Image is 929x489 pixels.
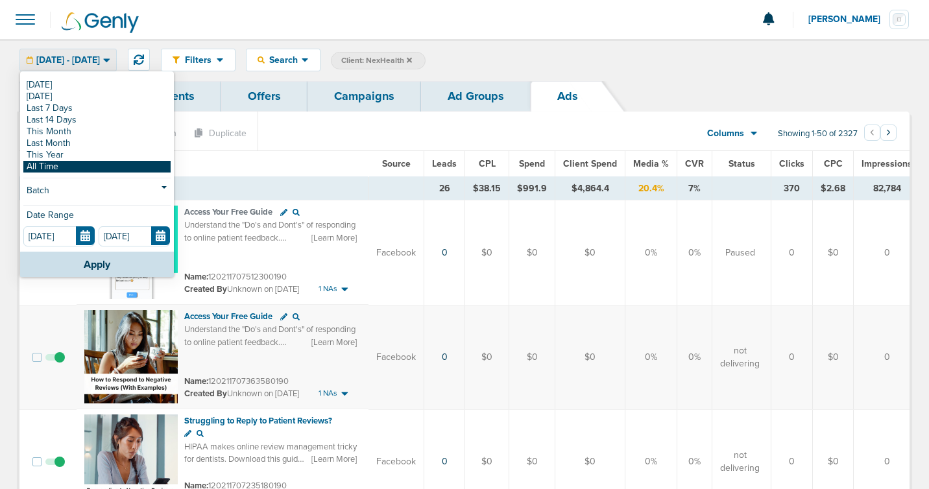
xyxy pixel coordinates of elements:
td: $0 [555,200,625,305]
a: This Month [23,126,171,137]
a: Ads [531,81,605,112]
span: [PERSON_NAME] [808,15,889,24]
span: Created By [184,388,227,399]
span: Showing 1-50 of 2327 [778,128,858,139]
td: 0 [854,305,921,409]
span: Client Spend [563,158,617,169]
span: not delivering [720,344,760,370]
span: Impressions [862,158,912,169]
span: Name: [184,272,208,282]
span: Understand the "Do's and Dont's" of responding to online patient feedback. Download this guide to... [184,220,356,268]
small: Unknown on [DATE] [184,283,299,295]
td: $2.68 [813,177,854,200]
td: $0 [465,305,509,409]
a: All Time [23,161,171,173]
a: Last 14 Days [23,114,171,126]
a: [DATE] [23,79,171,91]
img: Genly [62,12,139,33]
td: $4,864.4 [555,177,625,200]
td: $0 [465,200,509,305]
button: Go to next page [880,125,897,141]
a: This Year [23,149,171,161]
span: Clicks [779,158,804,169]
td: $0 [555,305,625,409]
img: Ad image [84,310,178,403]
td: 0% [625,200,677,305]
a: Last 7 Days [23,102,171,114]
span: Name: [184,376,208,387]
span: Source [382,158,411,169]
td: 20.4% [625,177,677,200]
td: 7% [677,177,712,200]
ul: Pagination [864,126,897,142]
span: Status [729,158,755,169]
td: $0 [509,305,555,409]
a: Batch [23,184,171,200]
a: [DATE] [23,91,171,102]
span: [DATE] - [DATE] [36,56,100,65]
td: 82,784 [854,177,921,200]
span: Search [265,54,302,66]
span: [Learn More] [311,453,357,465]
a: Dashboard [19,81,131,112]
span: Filters [180,54,217,66]
span: Columns [707,127,744,140]
td: $38.15 [465,177,509,200]
span: [Learn More] [311,337,357,348]
small: 120211707512300190 [184,272,287,282]
td: $0 [813,200,854,305]
td: $991.9 [509,177,555,200]
span: 1 NAs [319,388,337,399]
td: 26 [424,177,465,200]
small: 120211707363580190 [184,376,289,387]
span: Client: NexHealth [341,55,412,66]
span: Understand the "Do's and Dont's" of responding to online patient feedback. Download this guide to... [184,324,356,373]
span: CPC [824,158,843,169]
td: 0 [771,305,813,409]
button: Apply [20,252,174,277]
span: [Learn More] [311,232,357,244]
a: Offers [221,81,308,112]
span: Spend [519,158,545,169]
td: 0% [677,305,712,409]
span: Paused [725,246,755,259]
div: Date Range [23,211,171,226]
td: 0% [625,305,677,409]
a: 0 [442,247,448,258]
span: CPL [479,158,496,169]
td: $0 [813,305,854,409]
td: 0 [771,200,813,305]
td: 0 [854,200,921,305]
a: 0 [442,456,448,467]
a: Campaigns [308,81,421,112]
span: 1 NAs [319,283,337,294]
a: 0 [442,352,448,363]
span: Leads [432,158,457,169]
td: Facebook [368,200,424,305]
td: Facebook [368,305,424,409]
td: 0% [677,200,712,305]
a: Clients [131,81,221,112]
span: Access Your Free Guide [184,207,272,217]
a: Last Month [23,137,171,149]
span: Created By [184,284,227,294]
td: 370 [771,177,813,200]
a: Ad Groups [421,81,531,112]
small: Unknown on [DATE] [184,388,299,400]
td: TOTALS ( ) [77,177,368,200]
span: Media % [633,158,669,169]
span: Access Your Free Guide [184,311,272,322]
span: not delivering [720,449,760,474]
td: $0 [509,200,555,305]
span: Struggling to Reply to Patient Reviews? [184,416,332,426]
span: CVR [685,158,704,169]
